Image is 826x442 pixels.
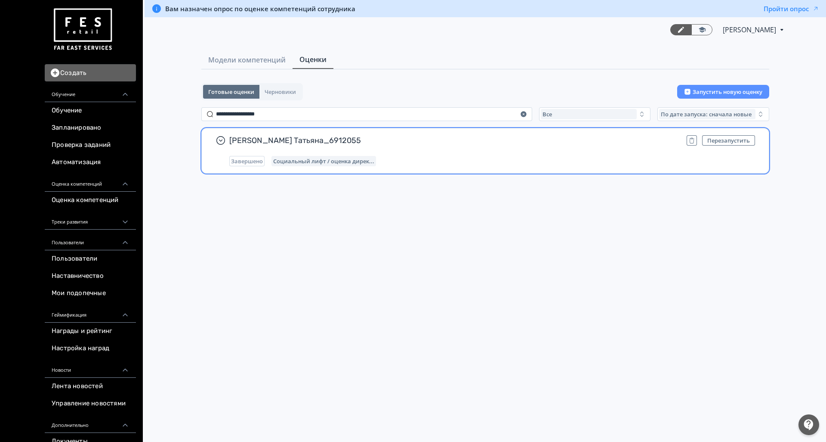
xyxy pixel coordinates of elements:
span: Модели компетенций [208,55,286,65]
a: Проверка заданий [45,137,136,154]
a: Запланировано [45,119,136,137]
div: Обучение [45,81,136,102]
span: Завершено [231,158,263,165]
button: Все [539,107,651,121]
div: Дополнительно [45,412,136,433]
button: Запустить новую оценку [677,85,769,99]
a: Награды и рейтинг [45,323,136,340]
div: Оценка компетенций [45,171,136,192]
span: Социальный лифт / оценка директора магазина [273,158,374,165]
a: Настройка наград [45,340,136,357]
span: Черновики [265,88,296,95]
a: Оценка компетенций [45,192,136,209]
span: Все [542,111,552,118]
div: Пользователи [45,230,136,250]
a: Лента новостей [45,378,136,395]
div: Треки развития [45,209,136,230]
button: По дате запуска: сначала новые [657,107,769,121]
a: Наставничество [45,268,136,285]
a: Пользователи [45,250,136,268]
a: Переключиться в режим ученика [691,24,712,35]
a: Автоматизация [45,154,136,171]
img: https://files.teachbase.ru/system/account/57463/logo/medium-936fc5084dd2c598f50a98b9cbe0469a.png [52,5,114,54]
span: [PERSON_NAME] Татьяна_6912055 [229,135,680,146]
a: Управление новостями [45,395,136,412]
a: Мои подопечные [45,285,136,302]
a: Обучение [45,102,136,119]
span: Готовые оценки [208,88,254,95]
div: Геймификация [45,302,136,323]
span: Светлана Илюхина [723,25,777,35]
button: Пройти опрос [764,4,819,13]
span: По дате запуска: сначала новые [661,111,752,118]
span: Вам назначен опрос по оценке компетенций сотрудника [165,4,355,13]
div: Новости [45,357,136,378]
button: Создать [45,64,136,81]
button: Готовые оценки [203,85,259,99]
span: Оценки [299,54,327,65]
button: Черновики [259,85,301,99]
button: Перезапустить [702,135,755,146]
